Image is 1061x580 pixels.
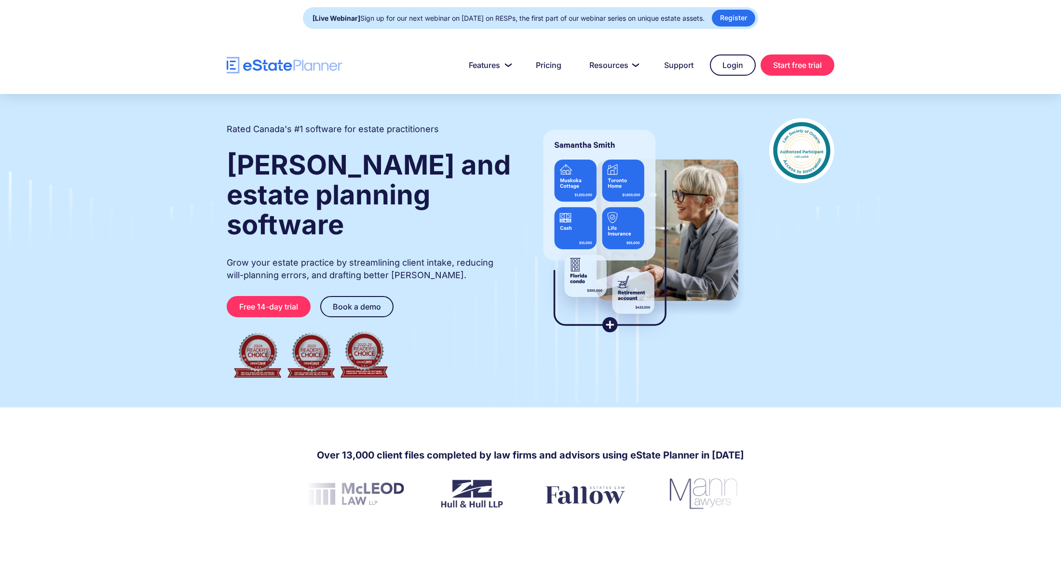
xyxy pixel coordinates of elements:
a: Features [457,55,519,75]
a: Support [653,55,705,75]
a: Pricing [524,55,573,75]
a: Free 14-day trial [227,296,311,317]
strong: [Live Webinar] [313,14,360,22]
a: Login [710,54,756,76]
p: Grow your estate practice by streamlining client intake, reducing will-planning errors, and draft... [227,256,512,282]
div: Sign up for our next webinar on [DATE] on RESPs, the first part of our webinar series on unique e... [313,12,705,25]
h4: Over 13,000 client files completed by law firms and advisors using eState Planner in [DATE] [317,448,744,462]
a: home [227,57,342,74]
strong: [PERSON_NAME] and estate planning software [227,148,511,241]
a: Register [712,10,755,27]
a: Book a demo [320,296,394,317]
h2: Rated Canada's #1 software for estate practitioners [227,123,439,135]
img: estate planner showing wills to their clients, using eState Planner, a leading estate planning so... [531,118,750,345]
a: Start free trial [761,54,834,76]
a: Resources [578,55,648,75]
